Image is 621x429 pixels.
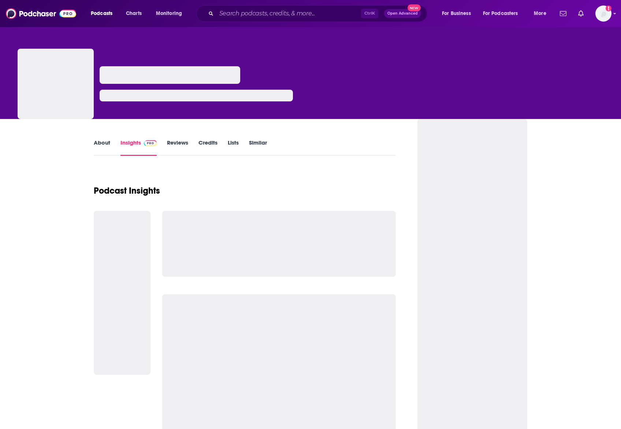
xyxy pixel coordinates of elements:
[442,8,471,19] span: For Business
[595,5,611,22] span: Logged in as BrunswickDigital
[203,5,434,22] div: Search podcasts, credits, & more...
[228,139,239,156] a: Lists
[557,7,569,20] a: Show notifications dropdown
[120,139,157,156] a: InsightsPodchaser Pro
[167,139,188,156] a: Reviews
[606,5,611,11] svg: Add a profile image
[144,140,157,146] img: Podchaser Pro
[483,8,518,19] span: For Podcasters
[121,8,146,19] a: Charts
[478,8,529,19] button: open menu
[384,9,421,18] button: Open AdvancedNew
[151,8,191,19] button: open menu
[94,139,110,156] a: About
[408,4,421,11] span: New
[86,8,122,19] button: open menu
[94,185,160,196] h1: Podcast Insights
[595,5,611,22] button: Show profile menu
[156,8,182,19] span: Monitoring
[216,8,361,19] input: Search podcasts, credits, & more...
[361,9,378,18] span: Ctrl K
[387,12,418,15] span: Open Advanced
[126,8,142,19] span: Charts
[595,5,611,22] img: User Profile
[529,8,555,19] button: open menu
[198,139,217,156] a: Credits
[6,7,76,20] img: Podchaser - Follow, Share and Rate Podcasts
[249,139,267,156] a: Similar
[534,8,546,19] span: More
[437,8,480,19] button: open menu
[91,8,112,19] span: Podcasts
[575,7,587,20] a: Show notifications dropdown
